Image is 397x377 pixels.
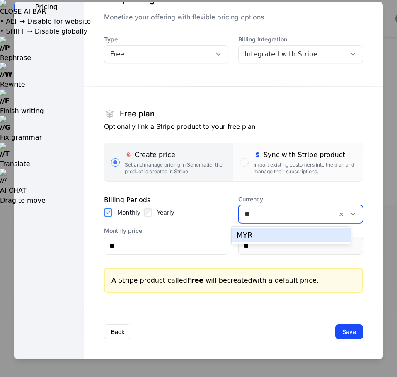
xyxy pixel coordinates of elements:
[335,324,363,339] button: Save
[111,275,356,285] div: A Stripe product will be created with a default price.
[167,276,203,284] span: called
[104,227,229,235] label: Monthly price
[157,208,174,217] label: Yearly
[187,276,204,284] b: Free
[104,324,131,339] button: Back
[237,232,346,239] div: MYR
[117,208,140,217] label: Monthly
